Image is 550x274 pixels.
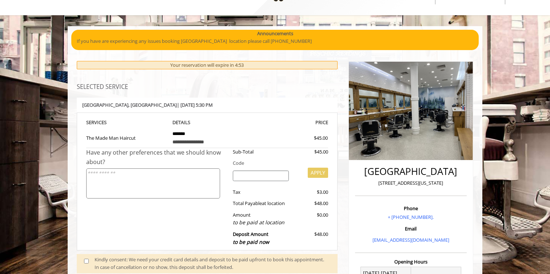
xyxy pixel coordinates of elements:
[357,179,465,187] p: [STREET_ADDRESS][US_STATE]
[227,148,295,156] div: Sub-Total
[357,226,465,231] h3: Email
[86,118,167,127] th: SERVICE
[262,200,285,206] span: at location
[95,256,330,271] div: Kindly consent: We need your credit card details and deposit to be paid upfront to book this appo...
[294,230,328,246] div: $48.00
[355,259,467,264] h3: Opening Hours
[357,206,465,211] h3: Phone
[86,148,227,167] div: Have any other preferences that we should know about?
[227,188,295,196] div: Tax
[77,61,338,69] div: Your reservation will expire in 4:53
[128,102,177,108] span: , [GEOGRAPHIC_DATA]
[294,211,328,227] div: $0.00
[227,200,295,207] div: Total Payable
[233,238,269,245] span: to be paid now
[86,127,167,148] td: The Made Man Haircut
[308,168,328,178] button: APPLY
[227,159,328,167] div: Code
[288,134,328,142] div: $45.00
[388,214,434,220] a: + [PHONE_NUMBER].
[294,188,328,196] div: $3.00
[77,84,338,90] h3: SELECTED SERVICE
[247,118,328,127] th: PRICE
[167,118,248,127] th: DETAILS
[227,211,295,227] div: Amount
[82,102,213,108] b: [GEOGRAPHIC_DATA] | [DATE] 5:30 PM
[294,148,328,156] div: $45.00
[294,200,328,207] div: $48.00
[357,166,465,177] h2: [GEOGRAPHIC_DATA]
[372,237,449,243] a: [EMAIL_ADDRESS][DOMAIN_NAME]
[233,231,269,245] b: Deposit Amount
[257,30,293,37] b: Announcements
[77,37,473,45] p: If you have are experiencing any issues booking [GEOGRAPHIC_DATA] location please call [PHONE_NUM...
[104,119,107,126] span: S
[233,218,289,226] div: to be paid at location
